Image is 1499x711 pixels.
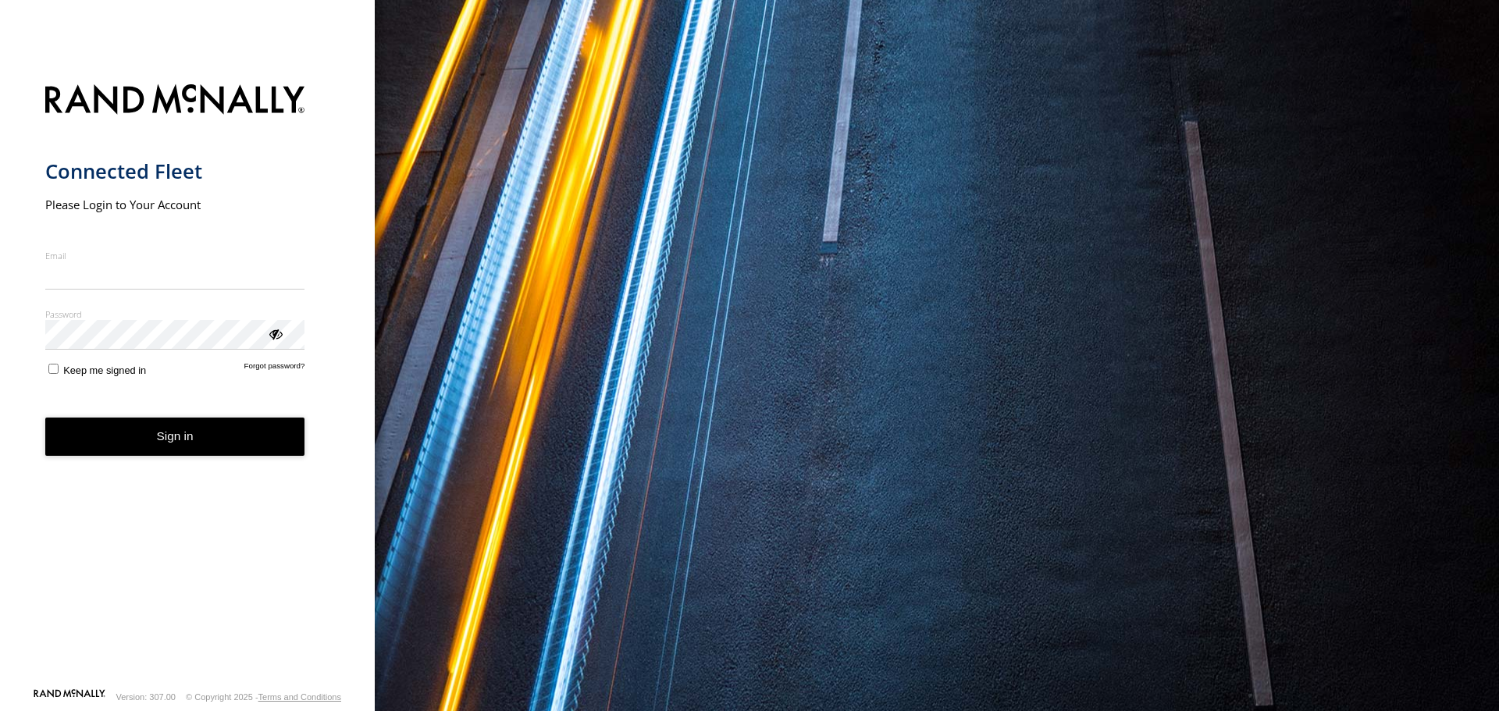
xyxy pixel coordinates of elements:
h1: Connected Fleet [45,158,305,184]
a: Forgot password? [244,361,305,376]
label: Password [45,308,305,320]
a: Visit our Website [34,689,105,705]
label: Email [45,250,305,261]
div: ViewPassword [267,325,283,341]
form: main [45,75,330,688]
img: Rand McNally [45,81,305,121]
span: Keep me signed in [63,364,146,376]
input: Keep me signed in [48,364,59,374]
div: Version: 307.00 [116,692,176,702]
a: Terms and Conditions [258,692,341,702]
h2: Please Login to Your Account [45,197,305,212]
button: Sign in [45,418,305,456]
div: © Copyright 2025 - [186,692,341,702]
